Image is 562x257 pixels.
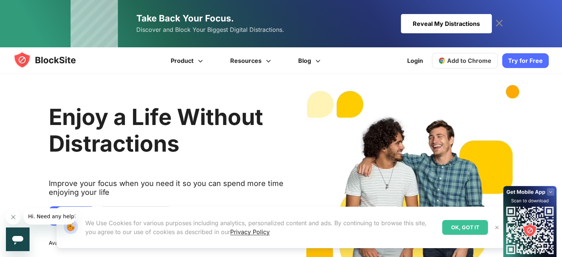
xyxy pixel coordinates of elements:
span: Discover and Block Your Biggest Digital Distractions. [136,24,284,35]
a: Login [403,52,428,70]
div: Reveal My Distractions [401,14,492,33]
button: Close [492,223,502,232]
iframe: Message from company [24,208,75,224]
div: OK, GOT IT [442,220,488,235]
span: Hi. Need any help? [4,5,53,11]
h2: Enjoy a Life Without Distractions [49,104,285,157]
iframe: Button to launch messaging window [6,227,30,251]
span: Take Back Your Focus. [136,13,234,24]
a: Privacy Policy [230,228,270,236]
a: Product [158,47,218,74]
img: chrome-icon.svg [438,57,446,64]
a: Try for Free [502,53,549,68]
img: blocksite-icon.5d769676.svg [13,51,90,69]
p: We Use Cookies for various purposes including analytics, personalized content and ads. By continu... [85,219,436,236]
img: Close [494,224,500,230]
a: Blog [286,47,335,74]
iframe: Close message [6,210,21,224]
a: Resources [218,47,286,74]
a: Add to Chrome [432,53,498,68]
text: Improve your focus when you need it so you can spend more time enjoying your life [49,179,285,203]
span: Add to Chrome [447,57,491,64]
